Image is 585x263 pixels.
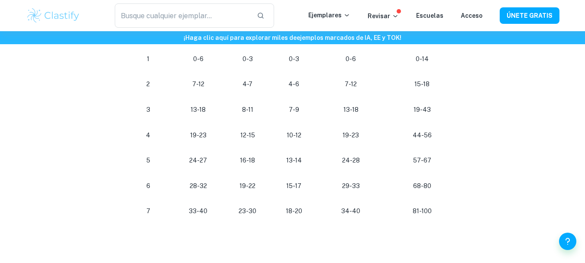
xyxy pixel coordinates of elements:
font: 1 [147,55,149,62]
font: 0-3 [289,55,299,62]
font: 44-56 [413,132,432,139]
font: ! [400,34,401,41]
font: 0-6 [346,55,356,62]
font: 28-32 [190,182,207,189]
font: 13-18 [343,106,359,113]
font: 0-14 [416,55,429,62]
font: 0-6 [193,55,204,62]
font: 68-80 [413,182,431,189]
font: 7-9 [289,106,299,113]
font: 34-40 [341,208,360,214]
font: 19-23 [343,132,359,139]
font: 15-18 [414,81,430,88]
font: 29-33 [342,182,360,189]
img: Logotipo de Clastify [26,7,81,24]
font: 19-22 [239,182,255,189]
a: Escuelas [416,12,443,19]
font: Revisar [368,13,390,19]
font: 23-30 [239,208,256,214]
font: 3 [146,106,150,113]
font: 5 [146,157,150,164]
font: 33-40 [189,208,207,214]
font: 13-18 [191,106,206,113]
font: 24-27 [189,157,207,164]
font: 19-23 [190,132,207,139]
font: 0-3 [242,55,253,62]
font: 2 [146,81,150,88]
font: 81-100 [413,208,432,214]
font: 7-12 [345,81,357,88]
font: 8-11 [242,106,253,113]
button: ÚNETE GRATIS [500,7,559,23]
a: Acceso [461,12,482,19]
font: 10-12 [287,132,301,139]
font: 12-15 [240,132,255,139]
font: ¡Haga clic aquí para explorar miles de [184,34,297,41]
font: ÚNETE GRATIS [507,13,553,19]
font: 16-18 [240,157,255,164]
font: 7 [146,208,150,214]
font: 4-7 [242,81,252,88]
font: 6 [146,182,150,189]
font: Ejemplares [308,12,342,19]
font: 19-43 [414,106,431,113]
font: 4 [146,132,150,139]
input: Busque cualquier ejemplar... [115,3,250,28]
font: 4-6 [288,81,299,88]
font: 18-20 [286,208,302,214]
font: 13-14 [286,157,302,164]
font: 15-17 [286,182,301,189]
font: 57-67 [413,157,431,164]
font: ejemplos marcados de IA, EE y TOK [297,34,400,41]
font: 7-12 [192,81,204,88]
button: Ayuda y comentarios [559,233,576,250]
font: 24-28 [342,157,360,164]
